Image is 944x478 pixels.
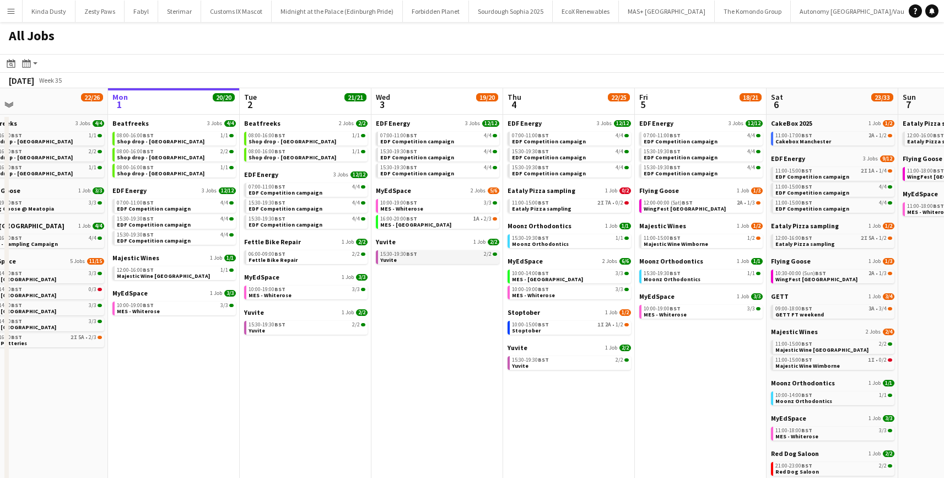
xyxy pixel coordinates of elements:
[616,165,623,170] span: 4/4
[508,186,575,195] span: Eataly Pizza sampling
[614,120,631,127] span: 12/12
[775,183,892,196] a: 11:00-15:00BST4/4EDF Competition campaign
[244,170,368,179] a: EDF Energy3 Jobs12/12
[737,200,743,206] span: 2A
[112,119,236,186] div: Beatfreeks3 Jobs4/408:00-16:00BST1/1Shop drop - [GEOGRAPHIC_DATA]08:00-16:00BST2/2Shop drop - [GE...
[775,234,892,247] a: 12:00-16:00BST2I5A•1/2Eataly Pizza sampling
[880,155,894,162] span: 9/12
[879,184,887,190] span: 4/4
[143,215,154,222] span: BST
[406,132,417,139] span: BST
[639,119,673,127] span: EDF Energy
[508,222,571,230] span: Moonz Orthodontics
[244,170,278,179] span: EDF Energy
[249,205,322,212] span: EDF Competition campaign
[117,200,154,206] span: 07:00-11:00
[117,132,234,144] a: 08:00-16:00BST1/1Shop drop - [GEOGRAPHIC_DATA]
[244,170,368,238] div: EDF Energy3 Jobs12/1207:00-11:00BST4/4EDF Competition campaign15:30-19:30BST4/4EDF Competition ca...
[771,154,894,222] div: EDF Energy3 Jobs9/1211:00-15:00BST2I1A•1/4EDF Competition campaign11:00-15:00BST4/4EDF Competitio...
[644,132,760,144] a: 07:00-11:00BST4/4EDF Competition campaign
[512,148,629,160] a: 15:30-19:30BST4/4EDF Competition campaign
[249,133,285,138] span: 08:00-16:00
[249,154,336,161] span: Shop drop - Newcastle Upon Tyne
[747,133,755,138] span: 4/4
[746,120,763,127] span: 12/12
[272,1,403,22] button: Midnight at the Palace (Edinburgh Pride)
[469,1,553,22] button: Sourdough Sophia 2025
[639,186,679,195] span: Flying Goose
[644,205,726,212] span: WingFest Bristol
[508,186,631,222] div: Eataly Pizza sampling1 Job0/211:00-15:00BST2I7A•0/2Eataly Pizza sampling
[356,120,368,127] span: 2/2
[775,235,892,241] div: •
[380,138,454,145] span: EDF Competition campaign
[117,221,191,228] span: EDF Competition campaign
[93,120,104,127] span: 4/4
[512,234,629,247] a: 15:30-19:30BST1/1Moonz Orthodontics
[380,170,454,177] span: EDF Competition campaign
[508,186,631,195] a: Eataly Pizza sampling1 Job0/2
[619,187,631,194] span: 0/2
[11,164,22,171] span: BST
[11,132,22,139] span: BST
[639,186,763,222] div: Flying Goose1 Job1/312:00-00:00 (Sat)BST2A•1/3WingFest [GEOGRAPHIC_DATA]
[597,120,612,127] span: 3 Jobs
[352,133,360,138] span: 1/1
[933,132,944,139] span: BST
[117,148,234,160] a: 08:00-16:00BST2/2Shop drop - [GEOGRAPHIC_DATA]
[508,119,631,127] a: EDF Energy3 Jobs12/12
[512,165,549,170] span: 15:30-19:30
[158,1,201,22] button: Sterimar
[869,168,875,174] span: 1A
[117,231,234,244] a: 15:30-19:30BST4/4EDF Competition campaign
[907,203,944,209] span: 11:00-18:00
[715,1,791,22] button: The Komondo Group
[605,223,617,229] span: 1 Job
[512,149,549,154] span: 15:30-19:30
[406,215,417,222] span: BST
[406,148,417,155] span: BST
[869,133,875,138] span: 2A
[869,223,881,229] span: 1 Job
[508,222,631,230] a: Moonz Orthodontics1 Job1/1
[117,199,234,212] a: 07:00-11:00BST4/4EDF Competition campaign
[350,171,368,178] span: 12/12
[339,120,354,127] span: 2 Jobs
[801,234,812,241] span: BST
[143,199,154,206] span: BST
[220,133,228,138] span: 1/1
[473,216,479,222] span: 1A
[380,133,417,138] span: 07:00-11:00
[775,173,849,180] span: EDF Competition campaign
[380,164,497,176] a: 15:30-19:30BST4/4EDF Competition campaign
[729,120,743,127] span: 3 Jobs
[274,148,285,155] span: BST
[933,167,944,174] span: BST
[801,199,812,206] span: BST
[249,184,285,190] span: 07:00-11:00
[249,189,322,196] span: EDF Competition campaign
[249,221,322,228] span: EDF Competition campaign
[274,215,285,222] span: BST
[639,222,763,230] a: Majestic Wines1 Job1/2
[747,235,755,241] span: 1/2
[244,119,368,170] div: Beatfreeks2 Jobs2/208:00-16:00BST1/1Shop drop - [GEOGRAPHIC_DATA]08:00-16:00BST1/1Shop drop - [GE...
[775,132,892,144] a: 11:00-17:00BST2A•1/2Cakebox Manchester
[644,200,760,206] div: •
[879,133,887,138] span: 1/2
[380,199,497,212] a: 10:00-19:00BST3/3MES - Whiterose
[380,215,497,228] a: 16:00-20:00BST1A•2/3MES - [GEOGRAPHIC_DATA]
[737,187,749,194] span: 1 Job
[93,223,104,229] span: 4/4
[380,216,417,222] span: 16:00-20:00
[220,216,228,222] span: 4/4
[644,154,718,161] span: EDF Competition campaign
[93,187,104,194] span: 3/3
[352,200,360,206] span: 4/4
[751,223,763,229] span: 1/2
[747,149,755,154] span: 4/4
[644,148,760,160] a: 15:30-19:30BST4/4EDF Competition campaign
[143,148,154,155] span: BST
[538,148,549,155] span: BST
[117,149,154,154] span: 08:00-16:00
